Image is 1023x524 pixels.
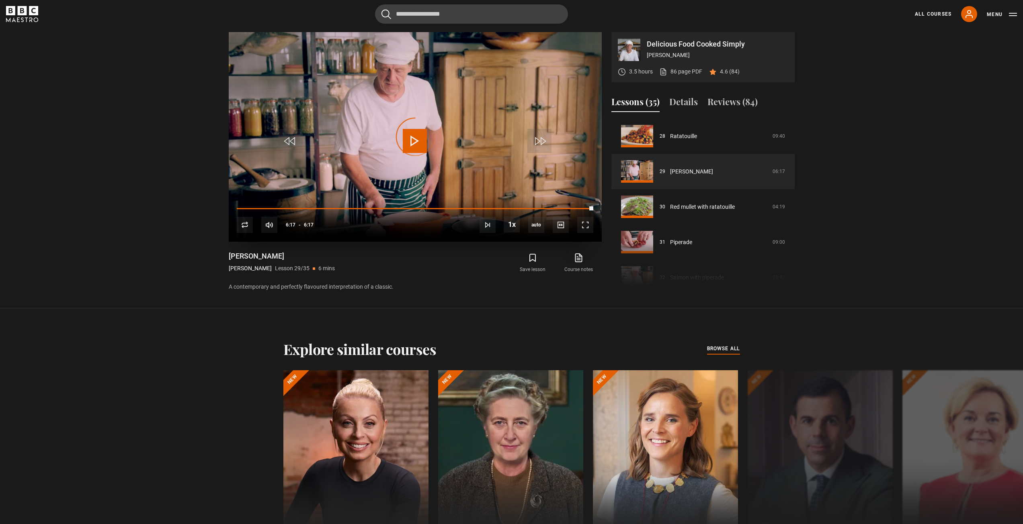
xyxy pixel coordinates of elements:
a: Ratatouille [670,132,697,141]
button: Playback Rate [504,216,520,232]
h1: [PERSON_NAME] [229,251,335,261]
div: Current quality: 360p [528,217,544,233]
button: Fullscreen [577,217,593,233]
span: 6:17 [286,218,295,232]
a: [PERSON_NAME] [670,167,713,176]
span: 6:17 [304,218,314,232]
a: Piperade [670,238,692,247]
button: Toggle navigation [987,10,1017,18]
a: 86 page PDF [659,67,702,76]
button: Captions [553,217,569,233]
button: Save lesson [510,251,556,275]
div: Progress Bar [237,208,593,210]
button: Mute [261,217,277,233]
span: - [299,222,301,228]
svg: BBC Maestro [6,6,38,22]
a: All Courses [915,10,951,18]
button: Replay [237,217,253,233]
p: 4.6 (84) [720,67,740,76]
button: Lessons (35) [611,95,660,112]
p: [PERSON_NAME] [229,264,272,273]
a: Red mullet with ratatouille [670,203,735,211]
span: browse all [707,345,740,353]
p: 6 mins [318,264,335,273]
button: Submit the search query [381,9,391,19]
button: Next Lesson [480,217,496,233]
p: [PERSON_NAME] [647,51,788,59]
p: A contemporary and perfectly flavoured interpretation of a classic. [229,283,602,291]
button: Reviews (84) [707,95,758,112]
h2: Explore similar courses [283,340,437,357]
a: browse all [707,345,740,353]
a: Course notes [556,251,601,275]
p: Delicious Food Cooked Simply [647,41,788,48]
p: 3.5 hours [629,67,653,76]
span: auto [528,217,544,233]
input: Search [375,4,568,24]
p: Lesson 29/35 [275,264,310,273]
video-js: Video Player [229,32,602,242]
button: Details [669,95,698,112]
